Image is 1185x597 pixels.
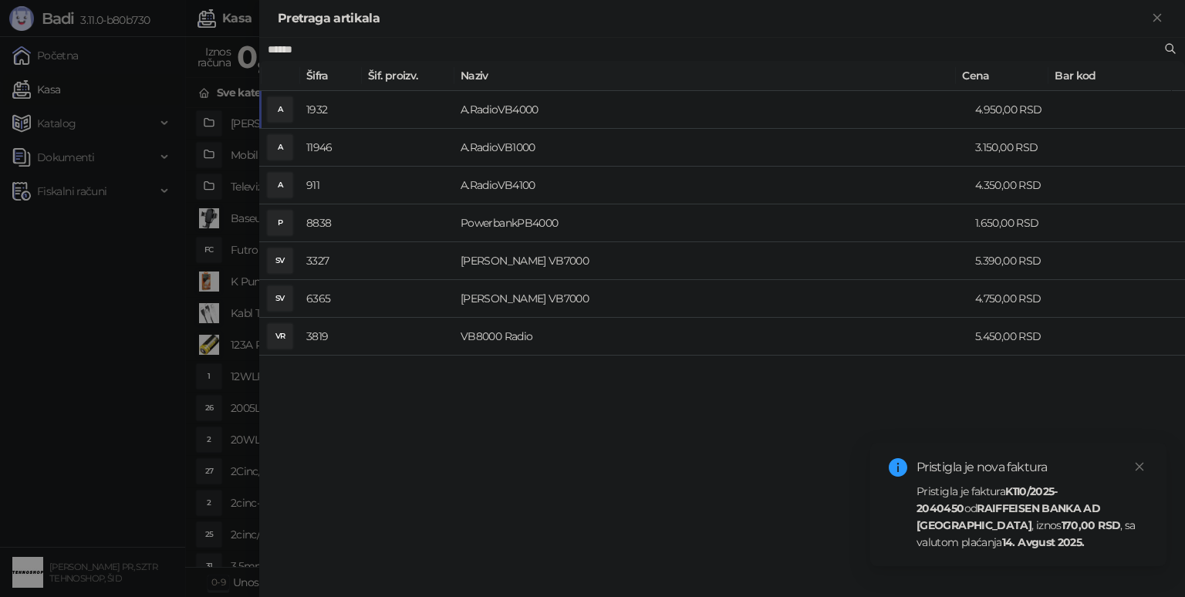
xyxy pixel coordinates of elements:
[300,204,362,242] td: 8838
[969,129,1062,167] td: 3.150,00 RSD
[300,167,362,204] td: 911
[300,242,362,280] td: 3327
[268,97,292,122] div: A
[268,286,292,311] div: SV
[268,324,292,349] div: VR
[917,458,1148,477] div: Pristigla je nova faktura
[268,173,292,197] div: A
[454,91,969,129] td: A.RadioVB4000
[278,9,1148,28] div: Pretraga artikala
[268,248,292,273] div: SV
[917,501,1100,532] strong: RAIFFEISEN BANKA AD [GEOGRAPHIC_DATA]
[454,280,969,318] td: [PERSON_NAME] VB7000
[454,129,969,167] td: A.RadioVB1000
[454,318,969,356] td: VB8000 Radio
[454,61,956,91] th: Naziv
[956,61,1048,91] th: Cena
[1002,535,1085,549] strong: 14. Avgust 2025.
[1134,461,1145,472] span: close
[1048,61,1172,91] th: Bar kod
[969,204,1062,242] td: 1.650,00 RSD
[454,204,969,242] td: PowerbankPB4000
[969,91,1062,129] td: 4.950,00 RSD
[969,242,1062,280] td: 5.390,00 RSD
[969,318,1062,356] td: 5.450,00 RSD
[1062,518,1121,532] strong: 170,00 RSD
[917,484,1058,515] strong: K110/2025-2040450
[1148,9,1166,28] button: Zatvori
[362,61,454,91] th: Šif. proizv.
[268,211,292,235] div: P
[300,280,362,318] td: 6365
[969,167,1062,204] td: 4.350,00 RSD
[454,242,969,280] td: [PERSON_NAME] VB7000
[268,135,292,160] div: A
[889,458,907,477] span: info-circle
[300,129,362,167] td: 11946
[454,167,969,204] td: A.RadioVB4100
[1131,458,1148,475] a: Close
[300,318,362,356] td: 3819
[969,280,1062,318] td: 4.750,00 RSD
[300,61,362,91] th: Šifra
[917,483,1148,551] div: Pristigla je faktura od , iznos , sa valutom plaćanja
[300,91,362,129] td: 1932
